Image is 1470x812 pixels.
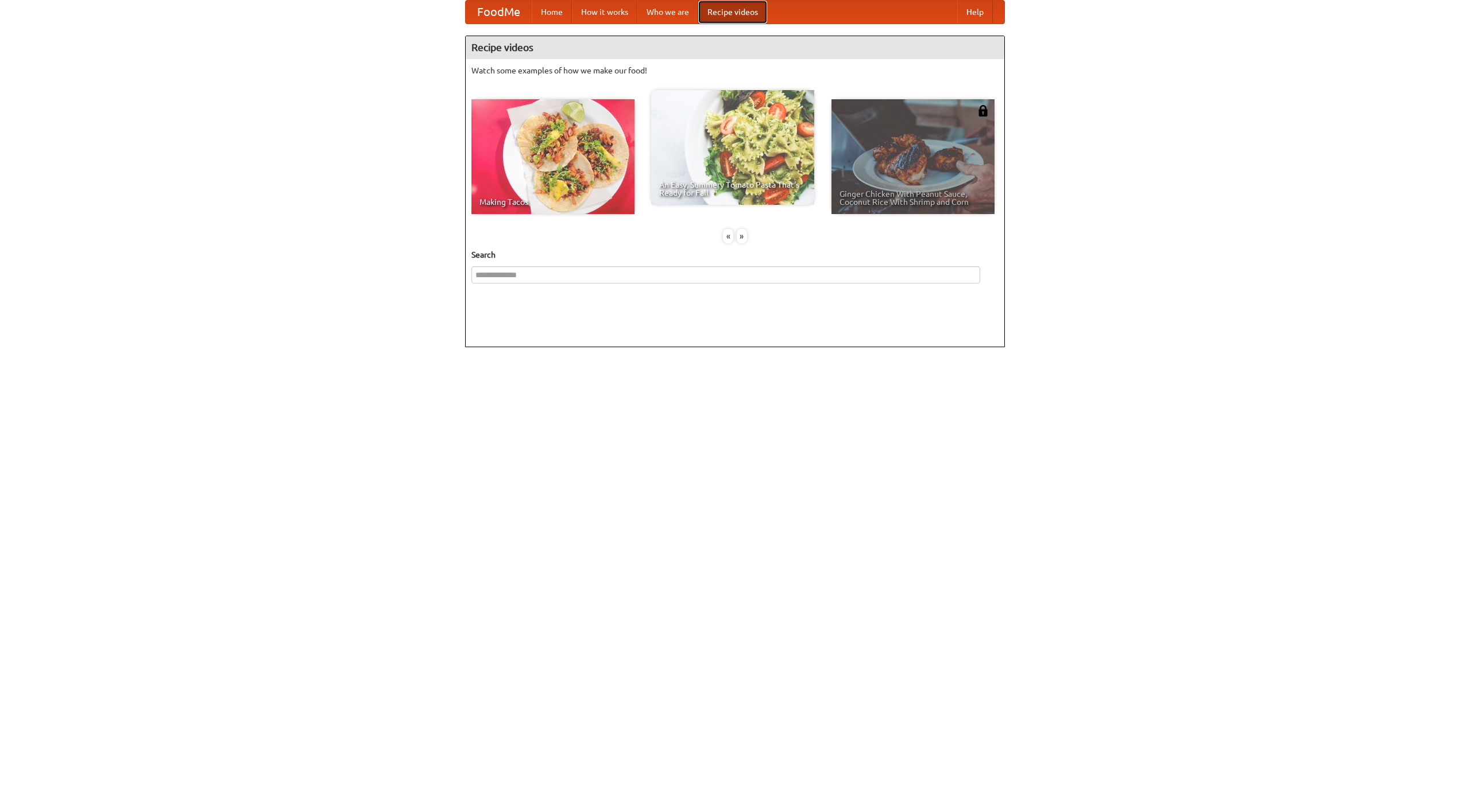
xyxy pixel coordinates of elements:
a: Making Tacos [471,99,635,214]
div: « [723,229,733,243]
h4: Recipe videos [466,36,1004,59]
h5: Search [471,249,999,261]
a: How it works [572,1,637,24]
span: Making Tacos [479,198,626,206]
a: FoodMe [466,1,532,24]
a: Home [532,1,572,24]
a: Recipe videos [698,1,767,24]
div: » [737,229,747,243]
a: Help [957,1,993,24]
a: Who we are [637,1,698,24]
a: An Easy, Summery Tomato Pasta That's Ready for Fall [651,90,814,205]
p: Watch some examples of how we make our food! [471,65,999,76]
span: An Easy, Summery Tomato Pasta That's Ready for Fall [659,181,806,197]
img: 483408.png [977,105,989,116]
